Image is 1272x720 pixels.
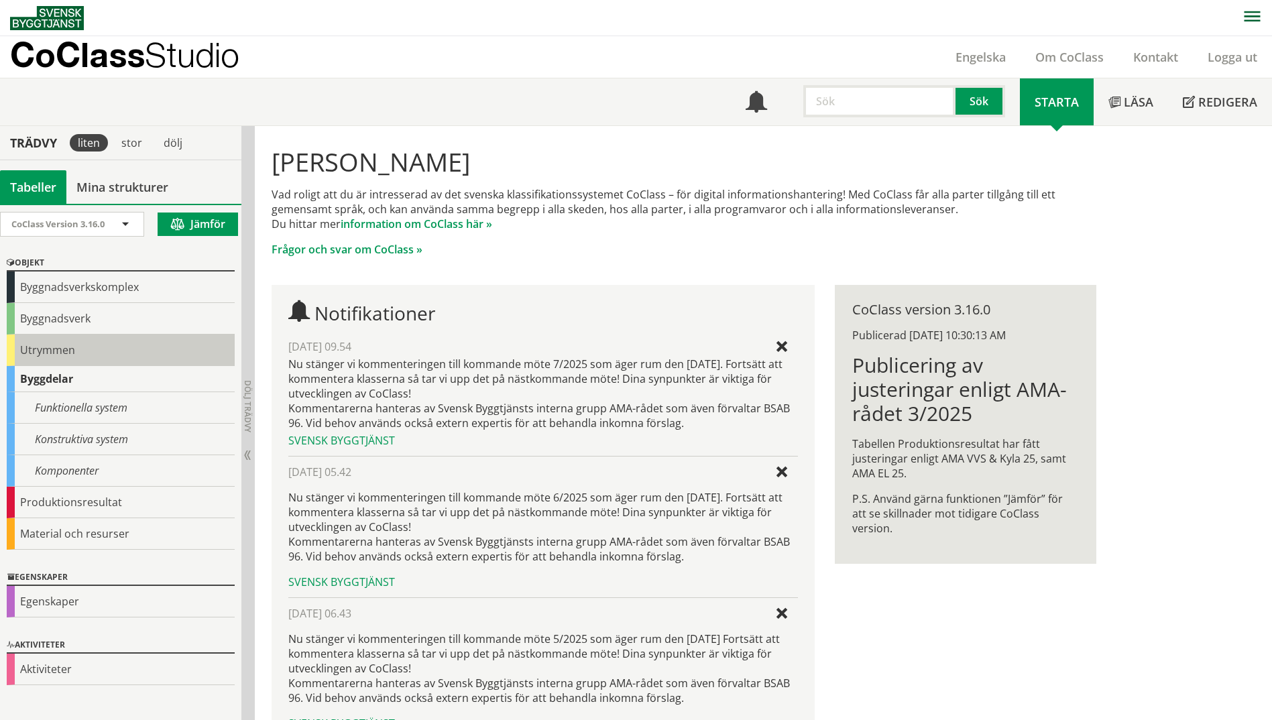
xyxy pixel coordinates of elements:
[288,575,797,589] div: Svensk Byggtjänst
[272,187,1055,231] font: Vad roligt att du är intresserad av det svenska klassifikationssystemet CoClass – för digital inf...
[15,571,68,583] font: Egenskaper
[156,134,190,152] div: dölj
[158,213,238,236] button: Jämför
[70,134,108,152] div: liten
[272,242,422,257] a: Frågor och svar om CoClass »
[288,465,351,479] span: [DATE] 05.42
[7,654,235,685] div: Aktiviteter
[10,36,268,78] a: CoClassStudio
[1168,78,1272,125] a: Redigera
[7,366,235,392] div: Byggdelar
[7,455,235,487] div: Komponenter
[113,134,150,152] div: stor
[1021,49,1118,65] a: Om CoClass
[15,257,44,268] font: Objekt
[10,47,239,62] p: CoClass
[746,93,767,114] span: Notifikationer
[314,300,435,326] span: Notifikationer
[288,632,797,705] p: Nu stänger vi kommenteringen till kommande möte 5/2025 som äger rum den [DATE] Fortsätt att komme...
[3,135,64,150] div: Trädvy
[242,380,253,432] span: Dölj trädvy
[852,353,1078,426] h1: Publicering av justeringar enligt AMA-rådet 3/2025
[1094,78,1168,125] a: Läsa
[11,218,105,230] span: CoClass Version 3.16.0
[1020,78,1094,125] a: Starta
[190,217,225,231] font: Jämför
[7,335,235,366] div: Utrymmen
[7,272,235,303] div: Byggnadsverkskomplex
[956,85,1005,117] button: Sök
[7,518,235,550] div: Material och resurser
[288,490,797,564] p: Nu stänger vi kommenteringen till kommande möte 6/2025 som äger rum den [DATE]. Fortsätt att komm...
[7,586,235,617] div: Egenskaper
[1198,94,1257,110] span: Redigera
[1118,49,1193,65] a: Kontakt
[852,491,1078,536] p: P.S. Använd gärna funktionen ”Jämför” för att se skillnader mot tidigare CoClass version.
[288,339,351,354] span: [DATE] 09.54
[7,424,235,455] div: Konstruktiva system
[7,392,235,424] div: Funktionella system
[803,85,956,117] input: Sök
[341,217,492,231] a: information om CoClass här »
[7,487,235,518] div: Produktionsresultat
[1035,94,1079,110] span: Starta
[852,302,1078,317] div: CoClass version 3.16.0
[1124,94,1153,110] span: Läsa
[1193,49,1272,65] a: Logga ut
[288,606,351,621] span: [DATE] 06.43
[66,170,178,204] a: Mina strukturer
[288,357,797,430] div: Nu stänger vi kommenteringen till kommande möte 7/2025 som äger rum den [DATE]. Fortsätt att komm...
[852,436,1078,481] p: Tabellen Produktionsresultat har fått justeringar enligt AMA VVS & Kyla 25, samt AMA EL 25.
[272,147,1096,176] h1: [PERSON_NAME]
[145,35,239,74] span: Studio
[7,303,235,335] div: Byggnadsverk
[941,49,1021,65] a: Engelska
[10,6,84,30] img: Svensk Byggtjänst
[15,639,65,650] font: Aktiviteter
[288,433,797,448] div: Svensk Byggtjänst
[852,328,1078,343] div: Publicerad [DATE] 10:30:13 AM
